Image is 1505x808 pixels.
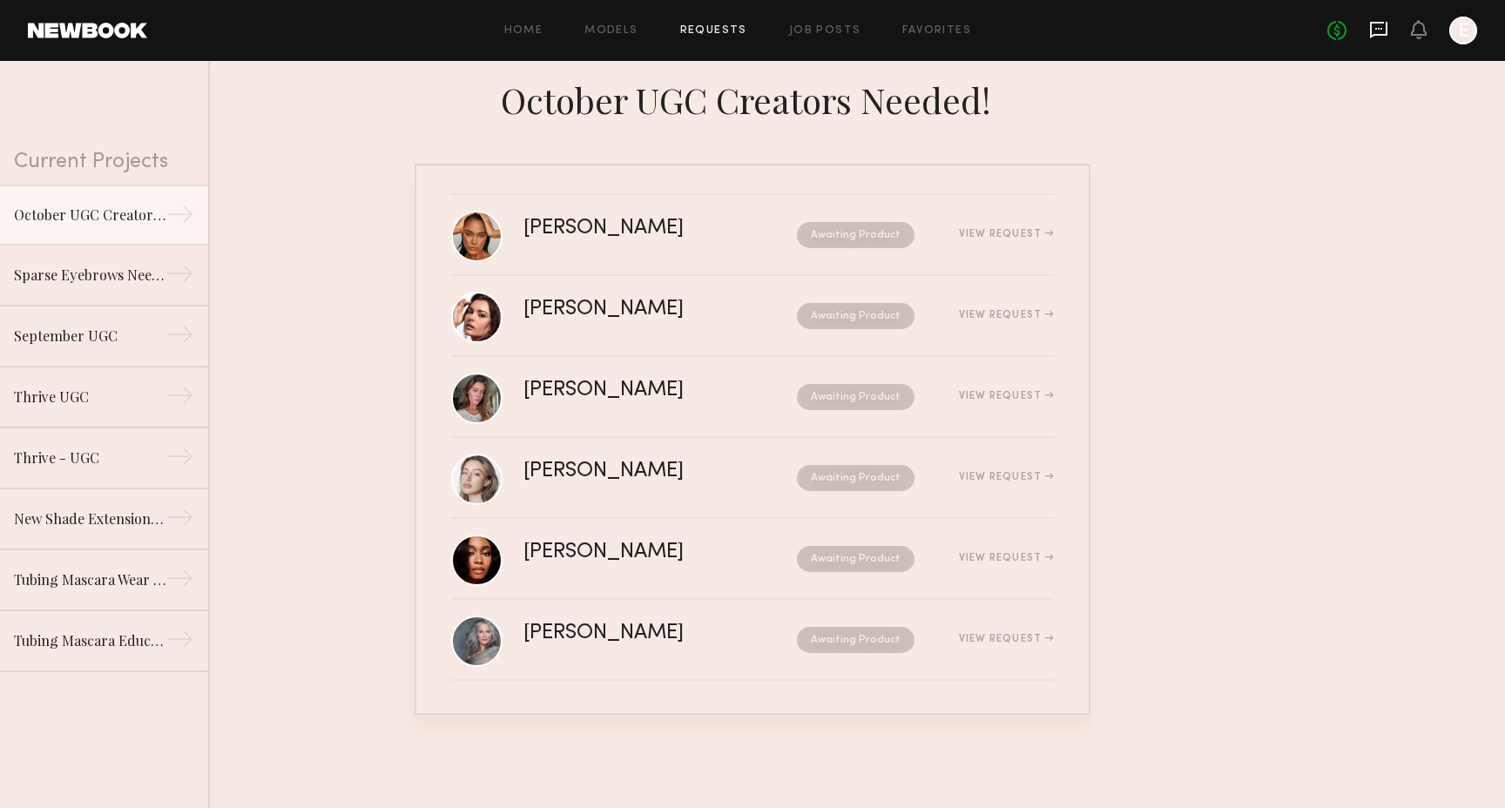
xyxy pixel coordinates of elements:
[165,564,194,599] div: →
[451,519,1054,600] a: [PERSON_NAME]Awaiting ProductView Request
[959,553,1054,563] div: View Request
[165,381,194,416] div: →
[797,303,914,329] nb-request-status: Awaiting Product
[680,25,747,37] a: Requests
[14,387,165,407] div: Thrive UGC
[959,472,1054,482] div: View Request
[797,222,914,248] nb-request-status: Awaiting Product
[165,503,194,538] div: →
[14,448,165,468] div: Thrive - UGC
[1449,17,1477,44] a: E
[14,508,165,529] div: New Shade Extension for Liquid Lash Mascara
[165,259,194,294] div: →
[789,25,861,37] a: Job Posts
[523,380,740,401] div: [PERSON_NAME]
[523,461,740,481] div: [PERSON_NAME]
[165,625,194,660] div: →
[451,195,1054,276] a: [PERSON_NAME]Awaiting ProductView Request
[523,623,740,643] div: [PERSON_NAME]
[584,25,638,37] a: Models
[451,276,1054,357] a: [PERSON_NAME]Awaiting ProductView Request
[959,229,1054,239] div: View Request
[14,205,165,226] div: October UGC Creators Needed!
[165,200,194,235] div: →
[797,546,914,572] nb-request-status: Awaiting Product
[523,300,740,320] div: [PERSON_NAME]
[959,391,1054,401] div: View Request
[14,265,165,286] div: Sparse Eyebrows Needed for UGC Content!
[14,326,165,347] div: September UGC
[451,600,1054,681] a: [PERSON_NAME]Awaiting ProductView Request
[451,438,1054,519] a: [PERSON_NAME]Awaiting ProductView Request
[797,384,914,410] nb-request-status: Awaiting Product
[797,627,914,653] nb-request-status: Awaiting Product
[165,442,194,477] div: →
[959,310,1054,320] div: View Request
[959,634,1054,644] div: View Request
[415,75,1090,122] div: October UGC Creators Needed!
[797,465,914,491] nb-request-status: Awaiting Product
[14,630,165,651] div: Tubing Mascara Educational Video
[14,569,165,590] div: Tubing Mascara Wear Test
[504,25,543,37] a: Home
[902,25,971,37] a: Favorites
[451,357,1054,438] a: [PERSON_NAME]Awaiting ProductView Request
[523,219,740,239] div: [PERSON_NAME]
[165,320,194,355] div: →
[523,542,740,562] div: [PERSON_NAME]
